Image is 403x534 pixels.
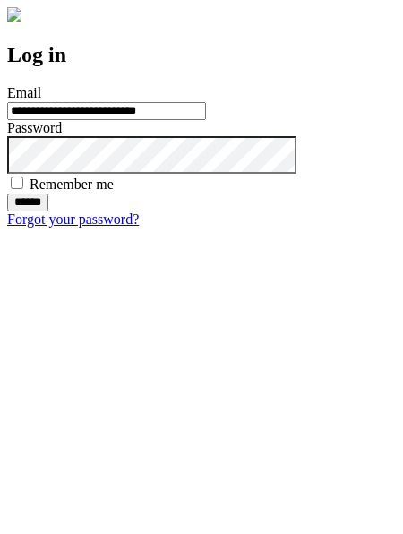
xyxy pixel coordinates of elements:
img: logo-4e3dc11c47720685a147b03b5a06dd966a58ff35d612b21f08c02c0306f2b779.png [7,7,21,22]
label: Email [7,85,41,100]
h2: Log in [7,43,396,67]
label: Remember me [30,177,114,192]
label: Password [7,120,62,135]
a: Forgot your password? [7,211,139,227]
